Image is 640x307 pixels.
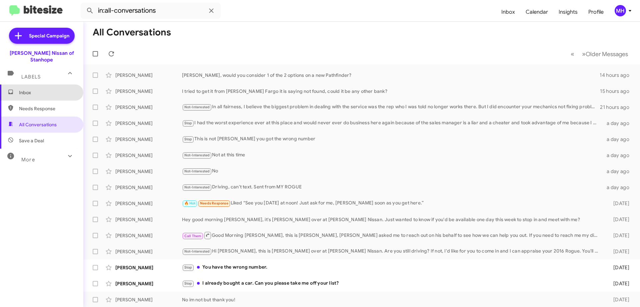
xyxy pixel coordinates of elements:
[603,184,635,191] div: a day ago
[603,296,635,303] div: [DATE]
[115,120,182,127] div: [PERSON_NAME]
[19,89,76,96] span: Inbox
[182,135,603,143] div: This is not [PERSON_NAME] you got the wrong number
[115,232,182,239] div: [PERSON_NAME]
[603,152,635,159] div: a day ago
[93,27,171,38] h1: All Conversations
[115,184,182,191] div: [PERSON_NAME]
[182,183,603,191] div: Driving, can't text. Sent from MY ROGUE
[600,104,635,111] div: 21 hours ago
[115,136,182,143] div: [PERSON_NAME]
[115,72,182,79] div: [PERSON_NAME]
[115,200,182,207] div: [PERSON_NAME]
[615,5,626,16] div: MH
[600,88,635,95] div: 15 hours ago
[609,5,633,16] button: MH
[115,264,182,271] div: [PERSON_NAME]
[9,28,75,44] a: Special Campaign
[182,296,603,303] div: No im not but thank you!
[583,2,609,22] a: Profile
[184,137,192,141] span: Stop
[184,234,202,238] span: Call Them
[19,137,44,144] span: Save a Deal
[603,136,635,143] div: a day ago
[184,121,192,125] span: Stop
[115,168,182,175] div: [PERSON_NAME]
[184,249,210,254] span: Not-Interested
[115,280,182,287] div: [PERSON_NAME]
[182,248,603,255] div: Hi [PERSON_NAME], this is [PERSON_NAME] over at [PERSON_NAME] Nissan. Are you still driving? If n...
[29,32,69,39] span: Special Campaign
[21,74,41,80] span: Labels
[115,296,182,303] div: [PERSON_NAME]
[19,105,76,112] span: Needs Response
[182,119,603,127] div: I had the worst experience ever at this place and would never ever do business here again because...
[115,88,182,95] div: [PERSON_NAME]
[603,216,635,223] div: [DATE]
[81,3,221,19] input: Search
[184,185,210,189] span: Not-Interested
[567,47,632,61] nav: Page navigation example
[603,280,635,287] div: [DATE]
[182,216,603,223] div: Hey good morning [PERSON_NAME], it's [PERSON_NAME] over at [PERSON_NAME] Nissan. Just wanted to k...
[182,151,603,159] div: Not at this time
[184,169,210,173] span: Not-Interested
[600,72,635,79] div: 14 hours ago
[182,280,603,287] div: I already bought a car. Can you please take me off your list?
[184,201,196,205] span: 🔥 Hot
[182,167,603,175] div: No
[567,47,578,61] button: Previous
[182,231,603,240] div: Good Morning [PERSON_NAME], this is [PERSON_NAME], [PERSON_NAME] asked me to reach out on his beh...
[603,120,635,127] div: a day ago
[553,2,583,22] a: Insights
[184,281,192,286] span: Stop
[582,50,586,58] span: »
[182,264,603,271] div: You have the wrong number.
[115,104,182,111] div: [PERSON_NAME]
[586,50,628,58] span: Older Messages
[578,47,632,61] button: Next
[520,2,553,22] a: Calendar
[184,265,192,270] span: Stop
[200,201,228,205] span: Needs Response
[496,2,520,22] a: Inbox
[603,168,635,175] div: a day ago
[21,157,35,163] span: More
[603,232,635,239] div: [DATE]
[603,248,635,255] div: [DATE]
[182,103,600,111] div: In all fairness, I believe the biggest problem in dealing with the service was the rep who I was ...
[115,216,182,223] div: [PERSON_NAME]
[182,88,600,95] div: I tried to get it from [PERSON_NAME] Fargo it is saying not found, could it be any other bank?
[184,105,210,109] span: Not-Interested
[115,152,182,159] div: [PERSON_NAME]
[571,50,574,58] span: «
[182,72,600,79] div: [PERSON_NAME], would you consider 1 of the 2 options on a new Pathfinder?
[603,200,635,207] div: [DATE]
[184,153,210,157] span: Not-Interested
[19,121,57,128] span: All Conversations
[603,264,635,271] div: [DATE]
[182,199,603,207] div: Liked “See you [DATE] at noon! Just ask for me, [PERSON_NAME] soon as you get here.”
[115,248,182,255] div: [PERSON_NAME]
